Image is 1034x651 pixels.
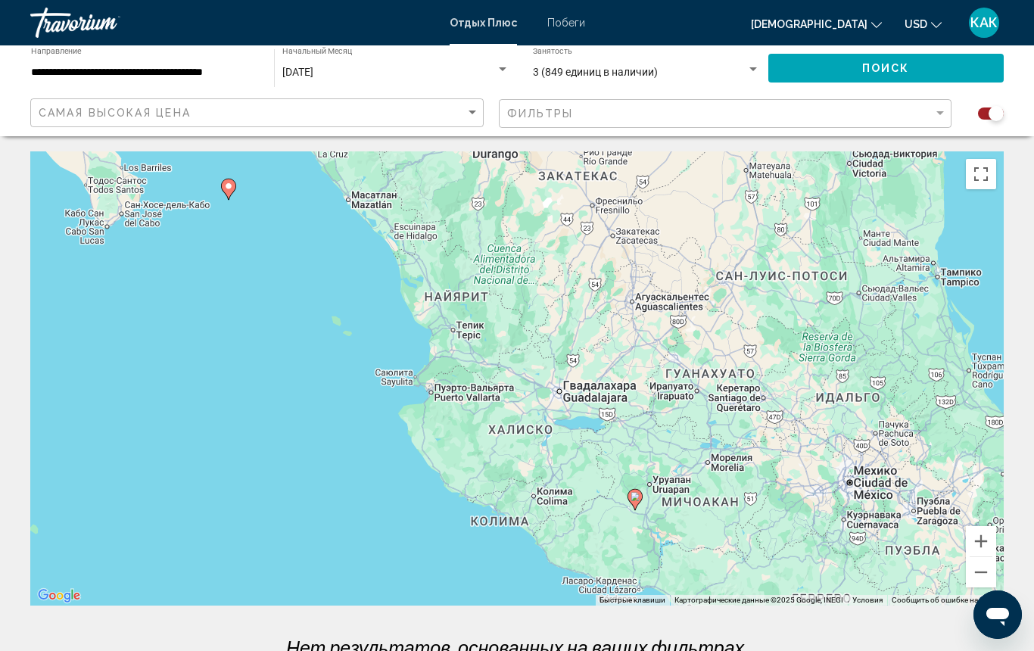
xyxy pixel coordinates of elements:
[970,15,998,30] span: КАК
[751,18,867,30] span: [DEMOGRAPHIC_DATA]
[892,596,999,604] a: Сообщить об ошибке на карте
[852,596,883,604] a: Условия
[600,595,665,606] button: Быстрые клавиши
[499,98,952,129] button: фильтр
[905,13,942,35] button: Изменить валюту
[751,13,882,35] button: Изменить язык
[547,17,585,29] a: Побеги
[34,586,84,606] img: Google
[674,596,843,604] span: Картографические данные ©2025 Google, INEGI
[966,159,996,189] button: Включить полноэкранный режим
[507,107,574,120] span: Фильтры
[34,586,84,606] a: Открыть эту область в Google Maps (в новом окне)
[282,66,313,78] span: [DATE]
[768,54,1004,82] button: ПОИСК
[450,17,517,29] a: Отдых Плюс
[533,66,658,78] span: 3 (849 единиц в наличии)
[966,526,996,556] button: Увеличить
[973,590,1022,639] iframe: Кнопка запуска окна обмена сообщениями
[39,107,479,120] mat-select: СОРТИРОВКА ПО
[905,18,927,30] span: USD
[862,63,910,75] span: ПОИСК
[966,557,996,587] button: Уменьшить
[39,107,191,119] span: САМАЯ ВЫСОКАЯ ЦЕНА
[964,7,1004,39] button: Меню пользователя
[30,8,434,38] a: Травориум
